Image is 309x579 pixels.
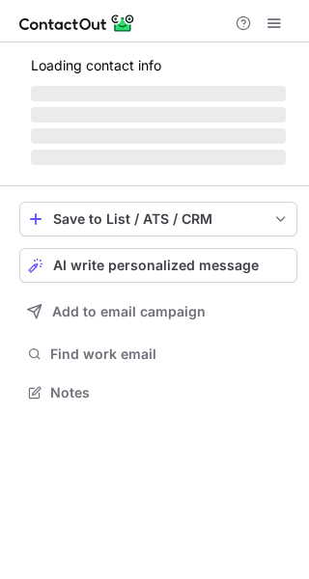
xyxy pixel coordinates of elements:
button: Find work email [19,341,297,368]
span: ‌ [31,128,286,144]
p: Loading contact info [31,58,286,73]
img: ContactOut v5.3.10 [19,12,135,35]
span: Add to email campaign [52,304,206,319]
button: Add to email campaign [19,294,297,329]
div: Save to List / ATS / CRM [53,211,264,227]
span: AI write personalized message [53,258,259,273]
span: Find work email [50,345,290,363]
span: Notes [50,384,290,401]
span: ‌ [31,107,286,123]
span: ‌ [31,150,286,165]
span: ‌ [31,86,286,101]
button: Notes [19,379,297,406]
button: save-profile-one-click [19,202,297,236]
button: AI write personalized message [19,248,297,283]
